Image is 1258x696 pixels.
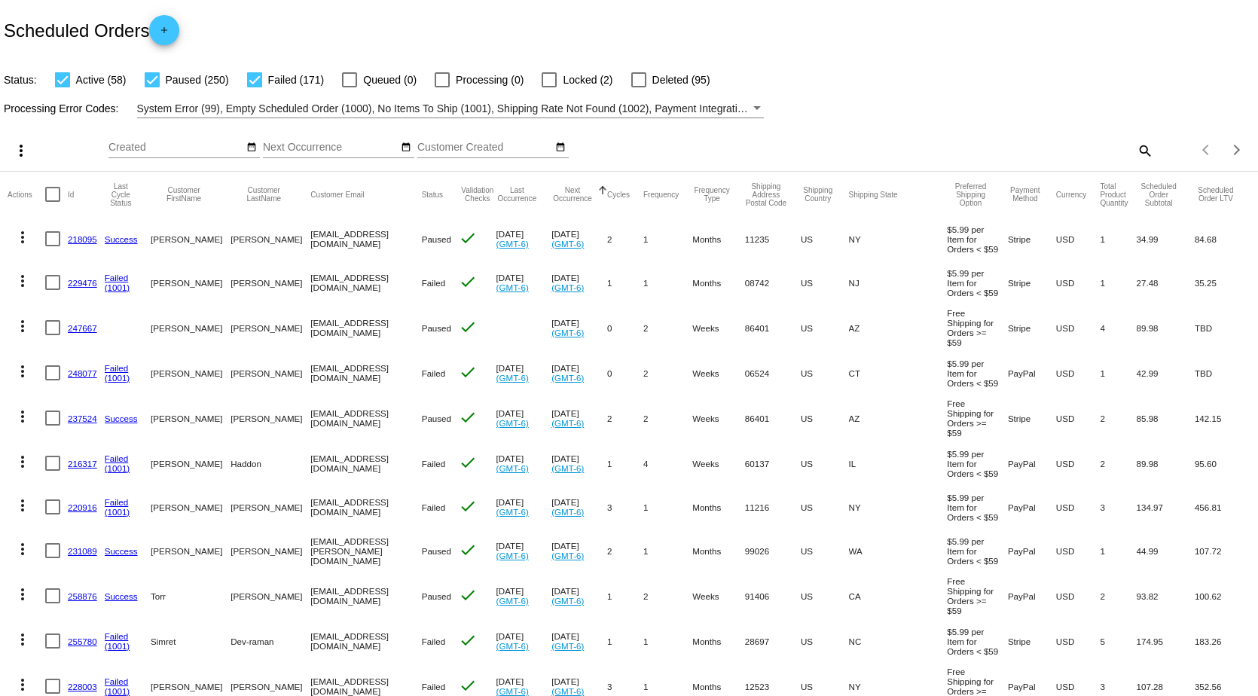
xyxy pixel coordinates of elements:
[643,351,692,395] mat-cell: 2
[496,686,529,696] a: (GMT-6)
[151,351,231,395] mat-cell: [PERSON_NAME]
[849,441,948,485] mat-cell: IL
[496,186,539,203] button: Change sorting for LastOccurrenceUtc
[947,441,1008,485] mat-cell: $5.99 per Item for Orders < $59
[68,636,97,646] a: 255780
[310,190,364,199] button: Change sorting for CustomerEmail
[1056,304,1101,351] mat-cell: USD
[496,641,529,651] a: (GMT-6)
[801,217,849,261] mat-cell: US
[551,463,584,473] a: (GMT-6)
[1192,135,1222,165] button: Previous page
[643,619,692,663] mat-cell: 1
[1195,529,1250,572] mat-cell: 107.72
[1137,485,1195,529] mat-cell: 134.97
[849,190,898,199] button: Change sorting for ShippingState
[947,261,1008,304] mat-cell: $5.99 per Item for Orders < $59
[108,142,244,154] input: Created
[151,619,231,663] mat-cell: Simret
[76,71,127,89] span: Active (58)
[1222,135,1252,165] button: Next page
[496,217,552,261] mat-cell: [DATE]
[947,351,1008,395] mat-cell: $5.99 per Item for Orders < $59
[745,182,787,207] button: Change sorting for ShippingPostcode
[1195,261,1250,304] mat-cell: 35.25
[14,272,32,290] mat-icon: more_vert
[14,676,32,694] mat-icon: more_vert
[643,441,692,485] mat-cell: 4
[607,441,643,485] mat-cell: 1
[692,485,745,529] mat-cell: Months
[155,25,173,43] mat-icon: add
[1056,529,1101,572] mat-cell: USD
[745,619,801,663] mat-cell: 28697
[246,142,257,154] mat-icon: date_range
[607,395,643,441] mat-cell: 2
[1100,217,1136,261] mat-cell: 1
[801,619,849,663] mat-cell: US
[1137,304,1195,351] mat-cell: 89.98
[551,529,607,572] mat-cell: [DATE]
[105,363,129,373] a: Failed
[947,529,1008,572] mat-cell: $5.99 per Item for Orders < $59
[745,572,801,619] mat-cell: 91406
[151,485,231,529] mat-cell: [PERSON_NAME]
[496,507,529,517] a: (GMT-6)
[459,172,496,217] mat-header-cell: Validation Checks
[151,529,231,572] mat-cell: [PERSON_NAME]
[745,441,801,485] mat-cell: 60137
[692,351,745,395] mat-cell: Weeks
[68,234,97,244] a: 218095
[1137,261,1195,304] mat-cell: 27.48
[745,529,801,572] mat-cell: 99026
[551,186,594,203] button: Change sorting for NextOccurrenceUtc
[551,217,607,261] mat-cell: [DATE]
[643,190,679,199] button: Change sorting for Frequency
[607,217,643,261] mat-cell: 2
[231,304,310,351] mat-cell: [PERSON_NAME]
[551,507,584,517] a: (GMT-6)
[551,328,584,337] a: (GMT-6)
[496,572,552,619] mat-cell: [DATE]
[105,234,138,244] a: Success
[1100,572,1136,619] mat-cell: 2
[1008,351,1056,395] mat-cell: PayPal
[947,572,1008,619] mat-cell: Free Shipping for Orders >= $59
[151,186,217,203] button: Change sorting for CustomerFirstName
[849,572,948,619] mat-cell: CA
[692,572,745,619] mat-cell: Weeks
[105,273,129,282] a: Failed
[801,261,849,304] mat-cell: US
[1008,261,1056,304] mat-cell: Stripe
[692,441,745,485] mat-cell: Weeks
[849,395,948,441] mat-cell: AZ
[607,485,643,529] mat-cell: 3
[105,414,138,423] a: Success
[231,217,310,261] mat-cell: [PERSON_NAME]
[1137,529,1195,572] mat-cell: 44.99
[496,596,529,606] a: (GMT-6)
[1195,395,1250,441] mat-cell: 142.15
[459,363,477,381] mat-icon: check
[1135,139,1153,162] mat-icon: search
[417,142,553,154] input: Customer Created
[1056,395,1101,441] mat-cell: USD
[310,304,421,351] mat-cell: [EMAIL_ADDRESS][DOMAIN_NAME]
[801,485,849,529] mat-cell: US
[947,217,1008,261] mat-cell: $5.99 per Item for Orders < $59
[1195,619,1250,663] mat-cell: 183.26
[551,485,607,529] mat-cell: [DATE]
[1195,485,1250,529] mat-cell: 456.81
[105,373,130,383] a: (1001)
[1056,351,1101,395] mat-cell: USD
[555,142,566,154] mat-icon: date_range
[1195,186,1237,203] button: Change sorting for LifetimeValue
[14,540,32,558] mat-icon: more_vert
[310,261,421,304] mat-cell: [EMAIL_ADDRESS][DOMAIN_NAME]
[551,395,607,441] mat-cell: [DATE]
[496,261,552,304] mat-cell: [DATE]
[263,142,398,154] input: Next Occurrence
[801,304,849,351] mat-cell: US
[310,395,421,441] mat-cell: [EMAIL_ADDRESS][DOMAIN_NAME]
[422,278,446,288] span: Failed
